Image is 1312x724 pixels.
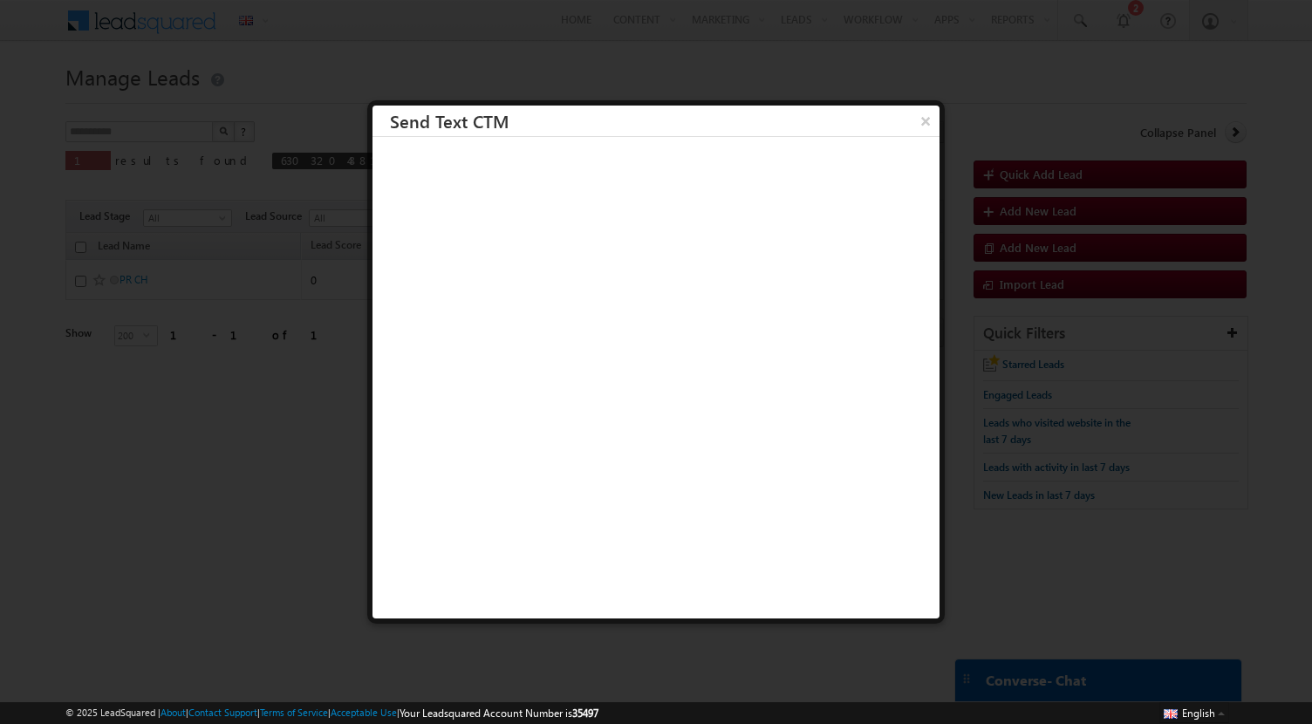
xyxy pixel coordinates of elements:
[1182,707,1215,720] span: English
[400,707,598,720] span: Your Leadsquared Account Number is
[331,707,397,718] a: Acceptable Use
[161,707,186,718] a: About
[260,707,328,718] a: Terms of Service
[572,707,598,720] span: 35497
[188,707,257,718] a: Contact Support
[1159,702,1229,723] button: English
[65,705,598,721] span: © 2025 LeadSquared | | | | |
[912,106,940,136] button: ×
[390,106,940,136] h3: Send Text CTM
